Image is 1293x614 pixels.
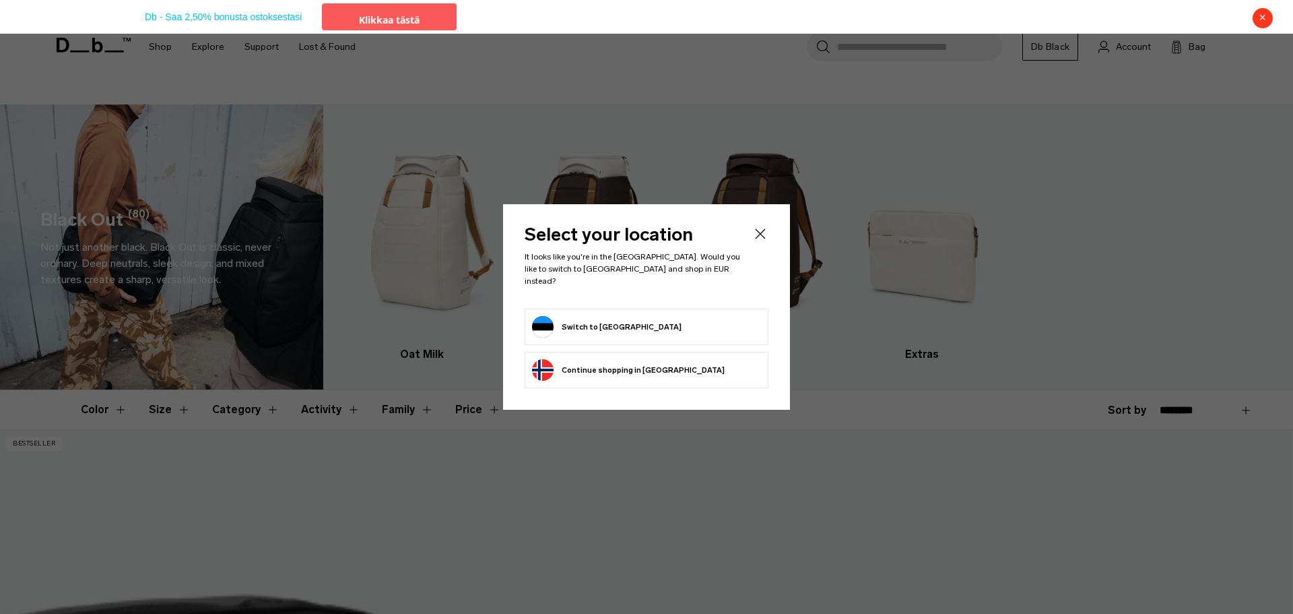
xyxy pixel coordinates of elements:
[525,251,745,287] p: It looks like you're in the [GEOGRAPHIC_DATA]. Would you like to switch to [GEOGRAPHIC_DATA] and ...
[532,359,725,381] button: Continue
[322,3,457,30] a: Klikkaa tästä
[752,226,768,242] button: Close
[525,226,745,244] h2: Select your location
[138,3,322,30] div: Db - Saa 2,50% bonusta ostoksestasi
[532,316,682,338] button: Redirect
